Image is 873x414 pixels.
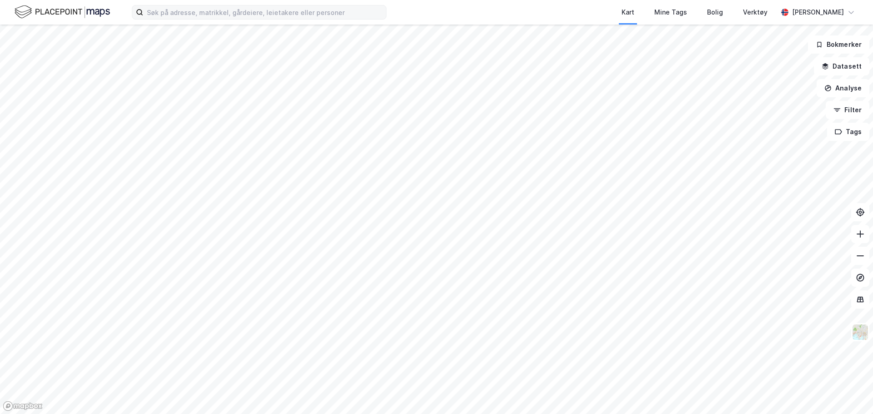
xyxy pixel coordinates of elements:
[743,7,768,18] div: Verktøy
[828,370,873,414] div: Kontrollprogram for chat
[15,4,110,20] img: logo.f888ab2527a4732fd821a326f86c7f29.svg
[143,5,386,19] input: Søk på adresse, matrikkel, gårdeiere, leietakere eller personer
[654,7,687,18] div: Mine Tags
[707,7,723,18] div: Bolig
[792,7,844,18] div: [PERSON_NAME]
[622,7,634,18] div: Kart
[828,370,873,414] iframe: Chat Widget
